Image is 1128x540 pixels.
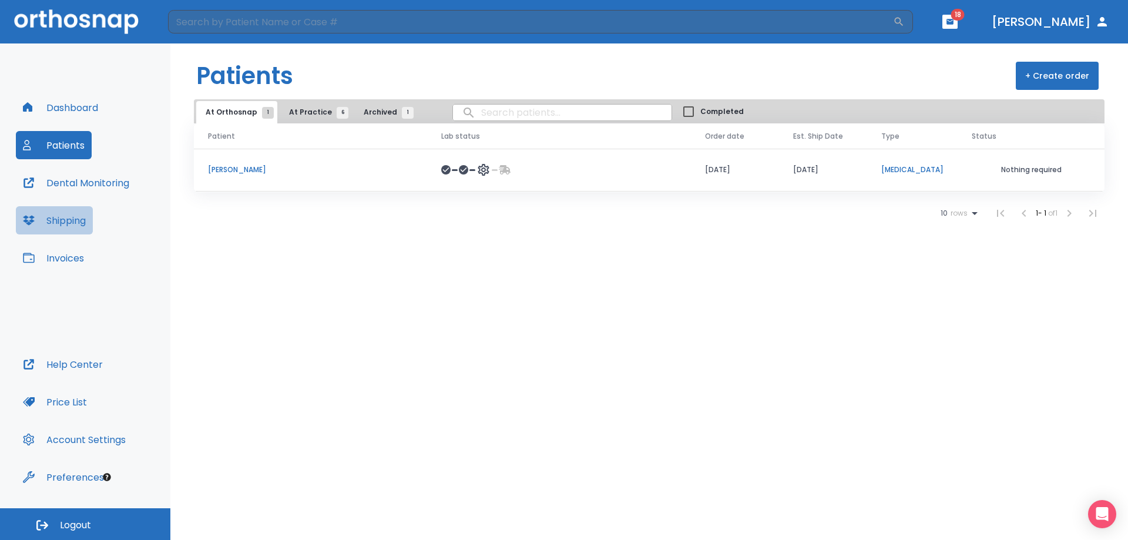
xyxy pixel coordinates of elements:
button: Patients [16,131,92,159]
span: 1 - 1 [1036,208,1048,218]
button: Invoices [16,244,91,272]
td: [DATE] [779,149,867,192]
p: [MEDICAL_DATA] [881,165,944,175]
button: Dashboard [16,93,105,122]
span: 1 [262,107,274,119]
span: At Practice [289,107,343,118]
span: Completed [700,106,744,117]
span: At Orthosnap [206,107,268,118]
span: Type [881,131,899,142]
button: Dental Monitoring [16,169,136,197]
button: Account Settings [16,425,133,454]
div: Tooltip anchor [102,472,112,482]
span: 1 [402,107,414,119]
span: Est. Ship Date [793,131,843,142]
div: Open Intercom Messenger [1088,500,1116,528]
button: Help Center [16,350,110,378]
span: 10 [941,209,948,217]
span: 18 [951,9,965,21]
img: Orthosnap [14,9,139,33]
input: Search by Patient Name or Case # [168,10,893,33]
span: of 1 [1048,208,1057,218]
span: Lab status [441,131,480,142]
div: tabs [196,101,419,123]
span: Patient [208,131,235,142]
button: Shipping [16,206,93,234]
span: Logout [60,519,91,532]
button: + Create order [1016,62,1099,90]
span: Status [972,131,996,142]
button: Preferences [16,463,111,491]
td: [DATE] [691,149,779,192]
span: 6 [337,107,348,119]
input: search [453,101,672,124]
p: [PERSON_NAME] [208,165,413,175]
h1: Patients [196,58,293,93]
button: [PERSON_NAME] [987,11,1114,32]
span: Order date [705,131,744,142]
span: Archived [364,107,408,118]
span: rows [948,209,968,217]
p: Nothing required [972,165,1090,175]
button: Price List [16,388,94,416]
